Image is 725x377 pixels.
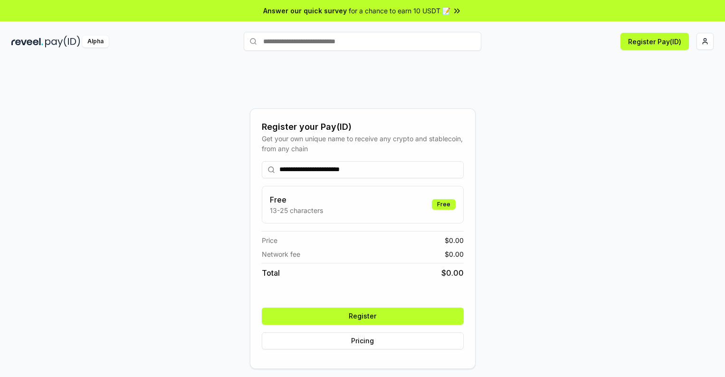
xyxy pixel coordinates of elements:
[262,332,464,349] button: Pricing
[263,6,347,16] span: Answer our quick survey
[445,235,464,245] span: $ 0.00
[270,194,323,205] h3: Free
[262,308,464,325] button: Register
[620,33,689,50] button: Register Pay(ID)
[270,205,323,215] p: 13-25 characters
[262,267,280,279] span: Total
[262,134,464,154] div: Get your own unique name to receive any crypto and stablecoin, from any chain
[441,267,464,279] span: $ 0.00
[349,6,450,16] span: for a chance to earn 10 USDT 📝
[445,249,464,259] span: $ 0.00
[82,36,109,48] div: Alpha
[432,199,456,210] div: Free
[262,249,300,259] span: Network fee
[11,36,43,48] img: reveel_dark
[45,36,80,48] img: pay_id
[262,120,464,134] div: Register your Pay(ID)
[262,235,277,245] span: Price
